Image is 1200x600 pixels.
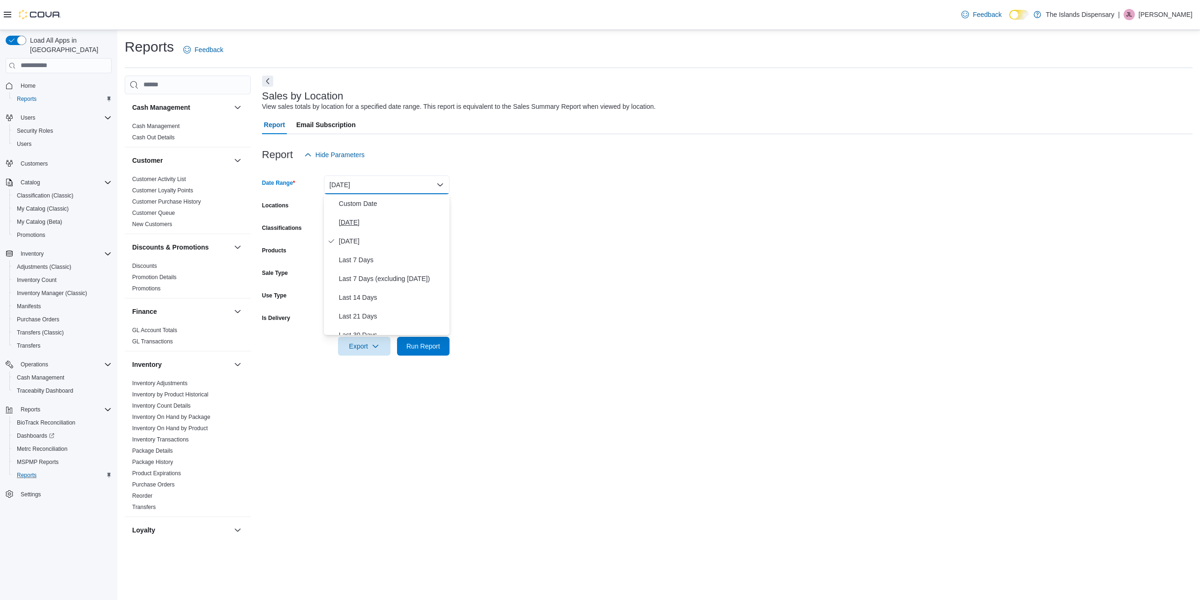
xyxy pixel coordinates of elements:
p: The Islands Dispensary [1046,9,1114,20]
span: Reports [13,93,112,105]
span: Inventory Count [17,276,57,284]
button: Reports [2,403,115,416]
span: Inventory Transactions [132,436,189,443]
a: Security Roles [13,125,57,137]
span: Load All Apps in [GEOGRAPHIC_DATA] [26,36,112,54]
button: Loyalty [132,525,230,535]
span: Last 7 Days [339,254,446,266]
a: Product Expirations [132,470,181,477]
span: Transfers [13,340,112,351]
a: Manifests [13,301,45,312]
a: Dashboards [13,430,58,441]
span: Reports [17,404,112,415]
span: My Catalog (Classic) [13,203,112,214]
button: MSPMP Reports [9,456,115,469]
span: MSPMP Reports [17,458,59,466]
span: BioTrack Reconciliation [17,419,75,426]
div: Select listbox [324,194,450,335]
span: Promotions [17,231,45,239]
button: Inventory Manager (Classic) [9,287,115,300]
a: My Catalog (Classic) [13,203,73,214]
span: Inventory [17,248,112,259]
span: Run Report [406,342,440,351]
span: Classification (Classic) [13,190,112,201]
span: Traceabilty Dashboard [13,385,112,396]
a: Feedback [180,40,227,59]
span: Customers [17,157,112,169]
a: GL Transactions [132,338,173,345]
button: Metrc Reconciliation [9,442,115,456]
a: Cash Management [13,372,68,383]
span: Export [344,337,385,356]
span: Inventory Count [13,274,112,286]
button: Export [338,337,390,356]
span: New Customers [132,220,172,228]
button: Catalog [17,177,44,188]
span: Reports [13,470,112,481]
a: MSPMP Reports [13,456,62,468]
button: Customer [132,156,230,165]
a: Inventory Count [13,274,60,286]
div: View sales totals by location for a specified date range. This report is equivalent to the Sales ... [262,102,656,112]
span: Operations [17,359,112,370]
span: Inventory On Hand by Product [132,425,208,432]
button: My Catalog (Beta) [9,215,115,228]
button: Reports [17,404,44,415]
div: Finance [125,325,251,351]
input: Dark Mode [1009,10,1029,20]
span: Users [17,140,31,148]
span: Cash Out Details [132,134,175,141]
a: Reorder [132,493,152,499]
button: Inventory [232,359,243,370]
a: My Catalog (Beta) [13,216,66,228]
button: Purchase Orders [9,313,115,326]
span: Discounts [132,262,157,270]
span: Adjustments (Classic) [17,263,71,271]
span: Manifests [13,301,112,312]
h3: Loyalty [132,525,155,535]
button: Operations [17,359,52,370]
nav: Complex example [6,75,112,525]
a: Purchase Orders [132,481,175,488]
span: Last 7 Days (excluding [DATE]) [339,273,446,284]
span: Cash Management [17,374,64,381]
a: Promotions [13,229,49,241]
label: Use Type [262,292,286,299]
div: Cash Management [125,121,251,147]
a: Inventory Adjustments [132,380,187,387]
h3: Finance [132,307,157,316]
a: Cash Management [132,123,180,129]
span: Adjustments (Classic) [13,261,112,273]
a: Package Details [132,448,173,454]
span: Reports [17,471,37,479]
button: [DATE] [324,175,450,194]
div: Discounts & Promotions [125,260,251,298]
span: Inventory Count Details [132,402,191,410]
button: Discounts & Promotions [132,243,230,252]
span: JL [1126,9,1132,20]
button: Operations [2,358,115,371]
h1: Reports [125,38,174,56]
label: Classifications [262,224,302,232]
button: Discounts & Promotions [232,242,243,253]
a: Promotions [132,285,161,292]
span: Customer Queue [132,209,175,217]
a: New Customers [132,221,172,228]
button: Users [2,111,115,124]
button: Security Roles [9,124,115,137]
a: BioTrack Reconciliation [13,417,79,428]
h3: Discounts & Promotions [132,243,209,252]
label: Locations [262,202,289,209]
button: Classification (Classic) [9,189,115,202]
button: Users [17,112,39,123]
span: Last 30 Days [339,329,446,341]
label: Date Range [262,179,295,187]
button: BioTrack Reconciliation [9,416,115,429]
div: Loyalty [125,543,251,570]
button: Customer [232,155,243,166]
span: Transfers [17,342,40,349]
a: Reports [13,470,40,481]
